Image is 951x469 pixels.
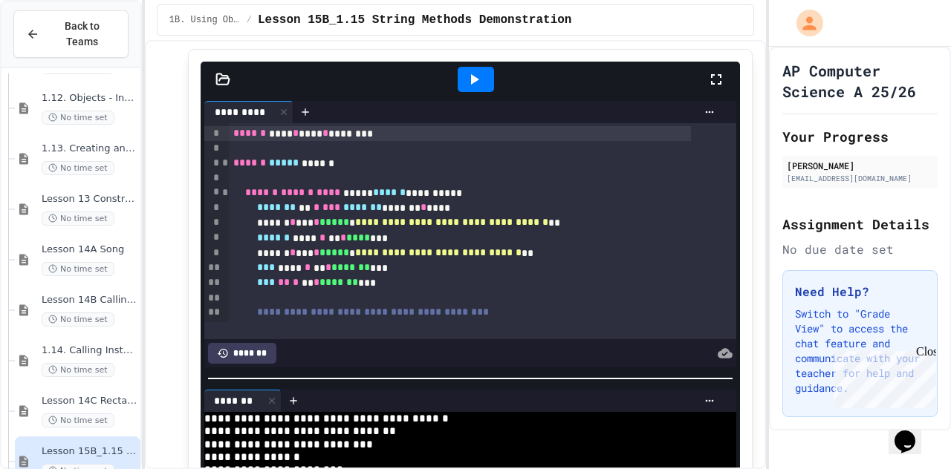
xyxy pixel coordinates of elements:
[42,294,137,306] span: Lesson 14B Calling Methods with Parameters
[782,126,938,147] h2: Your Progress
[42,363,114,377] span: No time set
[42,211,114,226] span: No time set
[247,14,252,26] span: /
[781,6,827,40] div: My Account
[258,11,571,29] span: Lesson 15B_1.15 String Methods Demonstration
[889,410,936,454] iframe: chat widget
[13,10,129,58] button: Back to Teams
[42,395,137,407] span: Lesson 14C Rectangle
[48,19,116,50] span: Back to Teams
[42,193,137,206] span: Lesson 13 Constructors
[782,214,938,234] h2: Assignment Details
[42,445,137,458] span: Lesson 15B_1.15 String Methods Demonstration
[795,283,926,301] h3: Need Help?
[782,60,938,102] h1: AP Computer Science A 25/26
[828,345,936,408] iframe: chat widget
[42,413,114,427] span: No time set
[795,306,926,396] p: Switch to "Grade View" to access the chat feature and communicate with your teacher for help and ...
[42,142,137,155] span: 1.13. Creating and Initializing Objects: Constructors
[6,6,103,94] div: Chat with us now!Close
[42,161,114,175] span: No time set
[42,92,137,105] span: 1.12. Objects - Instances of Classes
[787,173,934,184] div: [EMAIL_ADDRESS][DOMAIN_NAME]
[42,243,137,256] span: Lesson 14A Song
[787,159,934,172] div: [PERSON_NAME]
[42,262,114,276] span: No time set
[169,14,241,26] span: 1B. Using Objects and Methods
[42,111,114,125] span: No time set
[42,344,137,357] span: 1.14. Calling Instance Methods
[782,240,938,258] div: No due date set
[42,312,114,327] span: No time set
